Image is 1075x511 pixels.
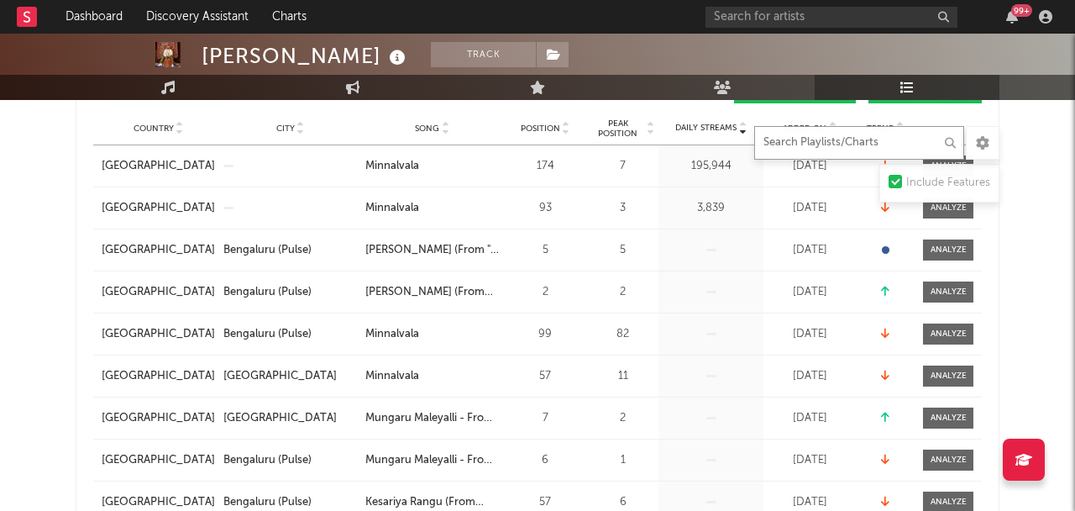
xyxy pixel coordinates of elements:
span: Daily Streams [675,122,737,134]
input: Search Playlists/Charts [754,126,964,160]
div: [DATE] [768,452,852,469]
a: Kesariya Rangu (From "Brahmastra (Kannada)") [365,494,499,511]
div: Minnalvala [365,200,419,217]
a: [GEOGRAPHIC_DATA] [102,452,215,469]
span: Added On [783,124,826,134]
a: Bengaluru (Pulse) [223,452,357,469]
a: Minnalvala [365,200,499,217]
div: 82 [591,326,654,343]
div: 7 [507,410,583,427]
div: Include Features [906,173,990,193]
div: Bengaluru (Pulse) [223,242,312,259]
a: [GEOGRAPHIC_DATA] [102,284,215,301]
div: Minnalvala [365,368,419,385]
a: Bengaluru (Pulse) [223,326,357,343]
div: [DATE] [768,158,852,175]
div: 2 [591,284,654,301]
div: 93 [507,200,583,217]
div: 6 [507,452,583,469]
div: [DATE] [768,242,852,259]
span: Song [415,124,439,134]
div: [GEOGRAPHIC_DATA] [223,410,337,427]
a: Bengaluru (Pulse) [223,494,357,511]
div: 174 [507,158,583,175]
a: Mungaru Maleyalli - From "Andondittu Kaala" [365,410,499,427]
a: [GEOGRAPHIC_DATA] [102,326,215,343]
div: Bengaluru (Pulse) [223,326,312,343]
button: 99+ [1006,10,1018,24]
a: Bengaluru (Pulse) [223,242,357,259]
a: Mungaru Maleyalli - From "Andondittu Kaala" [365,452,499,469]
a: Minnalvala [365,326,499,343]
a: [GEOGRAPHIC_DATA] [102,368,215,385]
div: 7 [591,158,654,175]
a: [GEOGRAPHIC_DATA] [102,410,215,427]
div: 57 [507,368,583,385]
div: 3 [591,200,654,217]
div: 99 [507,326,583,343]
span: Peak Position [591,119,644,139]
div: [DATE] [768,494,852,511]
a: [GEOGRAPHIC_DATA] [223,368,357,385]
a: [PERSON_NAME] (From "[GEOGRAPHIC_DATA]") [365,242,499,259]
div: 99 + [1011,4,1032,17]
div: 5 [591,242,654,259]
input: Search for artists [705,7,957,28]
div: [DATE] [768,326,852,343]
div: 6 [591,494,654,511]
div: 2 [507,284,583,301]
div: Bengaluru (Pulse) [223,452,312,469]
div: 3,839 [663,200,759,217]
a: Minnalvala [365,368,499,385]
a: [GEOGRAPHIC_DATA] [102,158,215,175]
a: [GEOGRAPHIC_DATA] [102,200,215,217]
div: 1 [591,452,654,469]
span: Position [521,124,560,134]
a: Bengaluru (Pulse) [223,284,357,301]
div: [DATE] [768,284,852,301]
div: Minnalvala [365,326,419,343]
div: [GEOGRAPHIC_DATA] [223,368,337,385]
div: Minnalvala [365,158,419,175]
a: [PERSON_NAME] (From "BRAT") [365,284,499,301]
span: Country [134,124,174,134]
div: Bengaluru (Pulse) [223,284,312,301]
div: 2 [591,410,654,427]
a: Minnalvala [365,158,499,175]
div: Bengaluru (Pulse) [223,494,312,511]
div: 57 [507,494,583,511]
div: [DATE] [768,410,852,427]
span: Trend [867,124,894,134]
div: [PERSON_NAME] [202,42,410,70]
a: [GEOGRAPHIC_DATA] [102,494,215,511]
button: Track [431,42,536,67]
a: [GEOGRAPHIC_DATA] [223,410,357,427]
span: City [276,124,295,134]
div: [DATE] [768,368,852,385]
div: [DATE] [768,200,852,217]
div: 5 [507,242,583,259]
div: 195,944 [663,158,759,175]
div: 11 [591,368,654,385]
a: [GEOGRAPHIC_DATA] [102,242,215,259]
